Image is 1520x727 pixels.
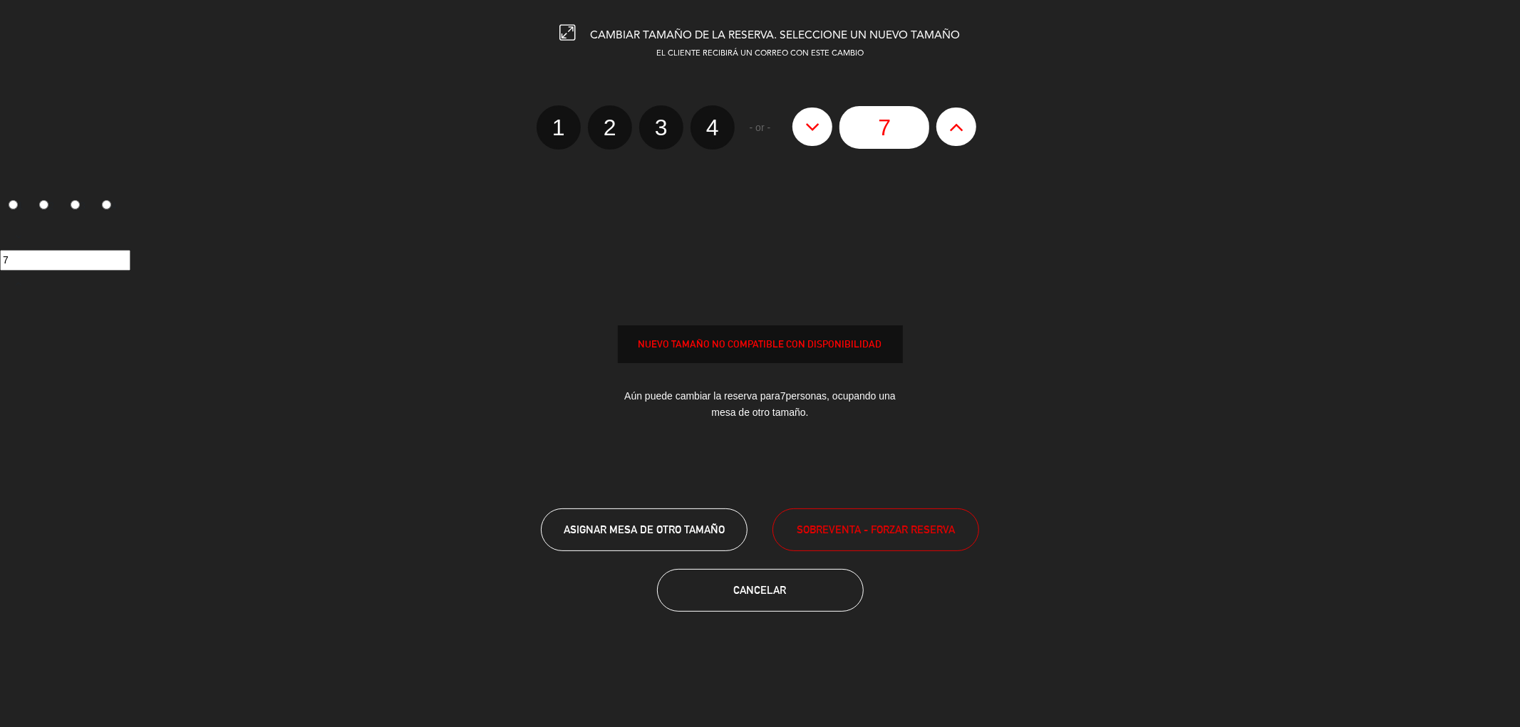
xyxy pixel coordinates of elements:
label: 3 [639,105,683,150]
input: 2 [39,200,48,209]
span: SOBREVENTA - FORZAR RESERVA [797,521,955,538]
span: Cancelar [734,584,787,596]
span: EL CLIENTE RECIBIRÁ UN CORREO CON ESTE CAMBIO [656,50,864,58]
input: 4 [102,200,111,209]
button: Cancelar [657,569,864,612]
span: - or - [750,120,771,136]
span: 7 [780,390,786,402]
label: 2 [31,194,63,219]
label: 1 [537,105,581,150]
label: 2 [588,105,632,150]
span: ASIGNAR MESA DE OTRO TAMAÑO [564,523,725,535]
input: 1 [9,200,18,209]
input: 3 [71,200,80,209]
div: NUEVO TAMAÑO NO COMPATIBLE CON DISPONIBILIDAD [619,336,902,352]
label: 3 [63,194,94,219]
div: Aún puede cambiar la reserva para personas, ocupando una mesa de otro tamaño. [618,377,903,432]
label: 4 [691,105,735,150]
span: CAMBIAR TAMAÑO DE LA RESERVA. SELECCIONE UN NUEVO TAMAÑO [591,30,961,41]
button: SOBREVENTA - FORZAR RESERVA [772,508,979,551]
button: ASIGNAR MESA DE OTRO TAMAÑO [541,508,748,551]
label: 4 [93,194,125,219]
